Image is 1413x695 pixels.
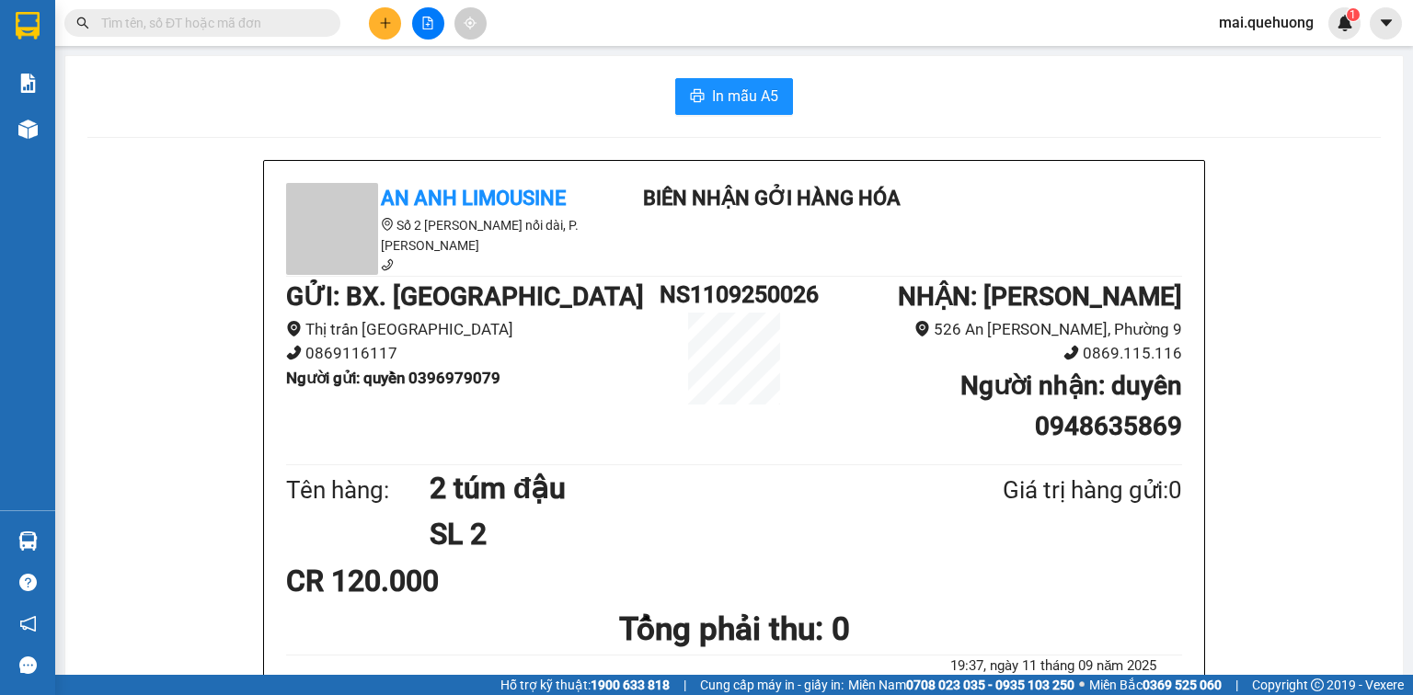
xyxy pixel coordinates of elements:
[369,7,401,40] button: plus
[1347,8,1360,21] sup: 1
[898,281,1182,312] b: NHẬN : [PERSON_NAME]
[286,215,617,256] li: Số 2 [PERSON_NAME] nối dài, P. [PERSON_NAME]
[960,370,1182,441] b: Người nhận : duyên 0948635869
[412,7,444,40] button: file-add
[286,558,581,604] div: CR 120.000
[286,321,302,336] span: environment
[591,678,670,692] strong: 1900 633 818
[925,655,1182,678] li: 19:37, ngày 11 tháng 09 năm 2025
[286,317,660,342] li: Thị trấn [GEOGRAPHIC_DATA]
[809,341,1182,366] li: 0869.115.116
[1370,7,1402,40] button: caret-down
[19,615,37,632] span: notification
[18,531,38,551] img: warehouse-icon
[430,465,913,511] h1: 2 túm đậu
[381,187,566,210] b: An Anh Limousine
[381,218,394,231] span: environment
[1350,8,1356,21] span: 1
[643,187,901,210] b: Biên nhận gởi hàng hóa
[286,345,302,360] span: phone
[906,678,1074,692] strong: 0708 023 035 - 0935 103 250
[500,675,670,695] span: Hỗ trợ kỹ thuật:
[18,74,38,93] img: solution-icon
[675,78,793,115] button: printerIn mẫu A5
[286,472,430,509] div: Tên hàng:
[286,369,500,387] b: Người gửi : quyền 0396979079
[286,604,1182,655] h1: Tổng phải thu: 0
[286,341,660,366] li: 0869116117
[1235,675,1238,695] span: |
[1063,345,1079,360] span: phone
[421,17,434,29] span: file-add
[848,675,1074,695] span: Miền Nam
[690,88,705,106] span: printer
[1079,681,1085,689] span: ⚪️
[76,17,89,29] span: search
[712,85,778,108] span: In mẫu A5
[18,120,38,139] img: warehouse-icon
[809,317,1182,342] li: 526 An [PERSON_NAME], Phường 9
[1378,15,1395,31] span: caret-down
[379,17,392,29] span: plus
[1204,11,1328,34] span: mai.quehuong
[1143,678,1222,692] strong: 0369 525 060
[464,17,477,29] span: aim
[684,675,686,695] span: |
[454,7,487,40] button: aim
[913,472,1182,509] div: Giá trị hàng gửi: 0
[1311,678,1324,691] span: copyright
[381,258,394,271] span: phone
[430,511,913,557] h1: SL 2
[1089,675,1222,695] span: Miền Bắc
[700,675,844,695] span: Cung cấp máy in - giấy in:
[16,12,40,40] img: logo-vxr
[19,574,37,591] span: question-circle
[914,321,930,336] span: environment
[286,281,644,312] b: GỬI : BX. [GEOGRAPHIC_DATA]
[1337,15,1353,31] img: icon-new-feature
[660,277,809,313] h1: NS1109250026
[101,13,318,33] input: Tìm tên, số ĐT hoặc mã đơn
[19,656,37,674] span: message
